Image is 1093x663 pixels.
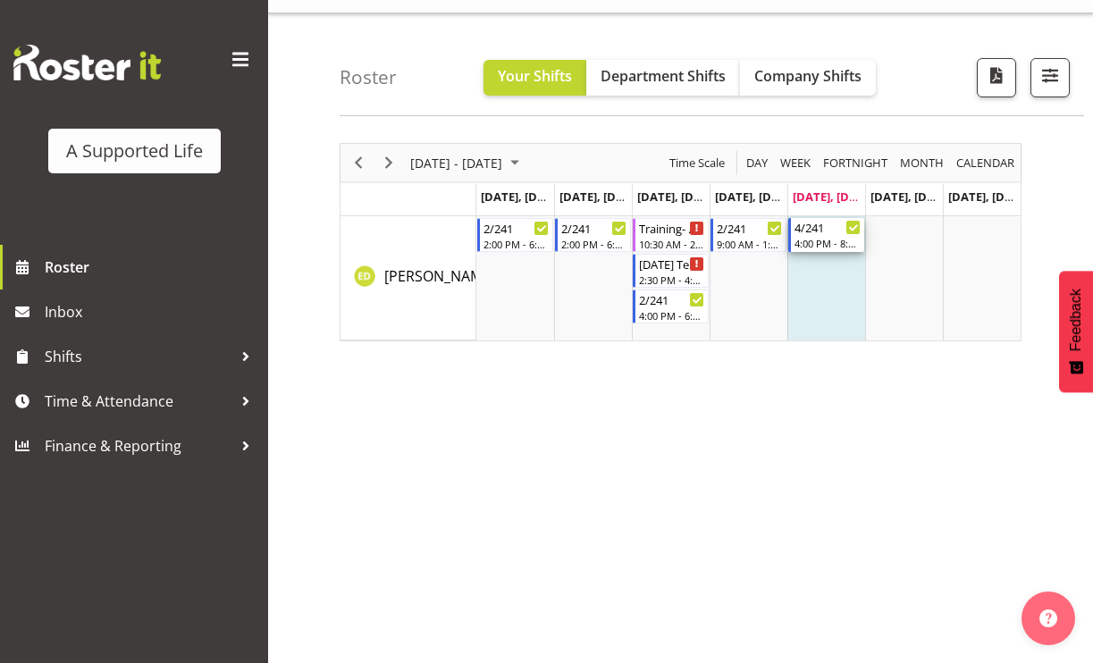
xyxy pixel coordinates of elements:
[637,189,719,205] span: [DATE], [DATE]
[633,290,709,323] div: Emily Drake"s event - 2/241 Begin From Wednesday, August 27, 2025 at 4:00:00 PM GMT+12:00 Ends At...
[633,254,709,288] div: Emily Drake"s event - Wednesday Team Meeting Begin From Wednesday, August 27, 2025 at 2:30:00 PM ...
[1068,289,1084,351] span: Feedback
[793,189,874,205] span: [DATE], [DATE]
[347,152,371,174] button: Previous
[717,237,782,251] div: 9:00 AM - 1:00 PM
[897,152,947,174] button: Timeline Month
[601,66,726,86] span: Department Shifts
[481,189,562,205] span: [DATE], [DATE]
[45,388,232,415] span: Time & Attendance
[795,218,861,236] div: 4/241
[788,218,864,252] div: Emily Drake"s event - 4/241 Begin From Friday, August 29, 2025 at 4:00:00 PM GMT+12:00 Ends At Fr...
[340,67,397,88] h4: Roster
[778,152,814,174] button: Timeline Week
[561,219,626,237] div: 2/241
[639,308,704,323] div: 4:00 PM - 6:30 PM
[408,152,527,174] button: August 25 - 31, 2025
[343,144,374,181] div: Previous
[754,66,862,86] span: Company Shifts
[476,216,1021,340] table: Timeline Week of August 29, 2025
[639,255,704,273] div: [DATE] Team Meeting
[710,218,786,252] div: Emily Drake"s event - 2/241 Begin From Thursday, August 28, 2025 at 9:00:00 AM GMT+12:00 Ends At ...
[820,152,891,174] button: Fortnight
[483,219,549,237] div: 2/241
[1030,58,1070,97] button: Filter Shifts
[13,45,161,80] img: Rosterit website logo
[870,189,952,205] span: [DATE], [DATE]
[744,152,771,174] button: Timeline Day
[377,152,401,174] button: Next
[948,189,1030,205] span: [DATE], [DATE]
[384,265,495,287] a: [PERSON_NAME]
[668,152,727,174] span: Time Scale
[45,432,232,459] span: Finance & Reporting
[778,152,812,174] span: Week
[45,254,259,281] span: Roster
[639,219,704,237] div: Training- Active Support
[498,66,572,86] span: Your Shifts
[477,218,553,252] div: Emily Drake"s event - 2/241 Begin From Monday, August 25, 2025 at 2:00:00 PM GMT+12:00 Ends At Mo...
[384,266,495,286] span: [PERSON_NAME]
[483,237,549,251] div: 2:00 PM - 6:00 PM
[633,218,709,252] div: Emily Drake"s event - Training- Active Support Begin From Wednesday, August 27, 2025 at 10:30:00 ...
[740,60,876,96] button: Company Shifts
[954,152,1018,174] button: Month
[45,343,232,370] span: Shifts
[586,60,740,96] button: Department Shifts
[340,143,1022,341] div: Timeline Week of August 29, 2025
[715,189,796,205] span: [DATE], [DATE]
[1039,609,1057,627] img: help-xxl-2.png
[898,152,946,174] span: Month
[341,216,476,340] td: Emily Drake resource
[795,236,861,250] div: 4:00 PM - 8:00 PM
[561,237,626,251] div: 2:00 PM - 6:00 PM
[954,152,1016,174] span: calendar
[374,144,404,181] div: Next
[977,58,1016,97] button: Download a PDF of the roster according to the set date range.
[667,152,728,174] button: Time Scale
[483,60,586,96] button: Your Shifts
[45,298,259,325] span: Inbox
[66,138,203,164] div: A Supported Life
[639,237,704,251] div: 10:30 AM - 2:30 PM
[639,273,704,287] div: 2:30 PM - 4:00 PM
[559,189,641,205] span: [DATE], [DATE]
[639,290,704,308] div: 2/241
[744,152,769,174] span: Day
[555,218,631,252] div: Emily Drake"s event - 2/241 Begin From Tuesday, August 26, 2025 at 2:00:00 PM GMT+12:00 Ends At T...
[717,219,782,237] div: 2/241
[821,152,889,174] span: Fortnight
[408,152,504,174] span: [DATE] - [DATE]
[1059,271,1093,392] button: Feedback - Show survey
